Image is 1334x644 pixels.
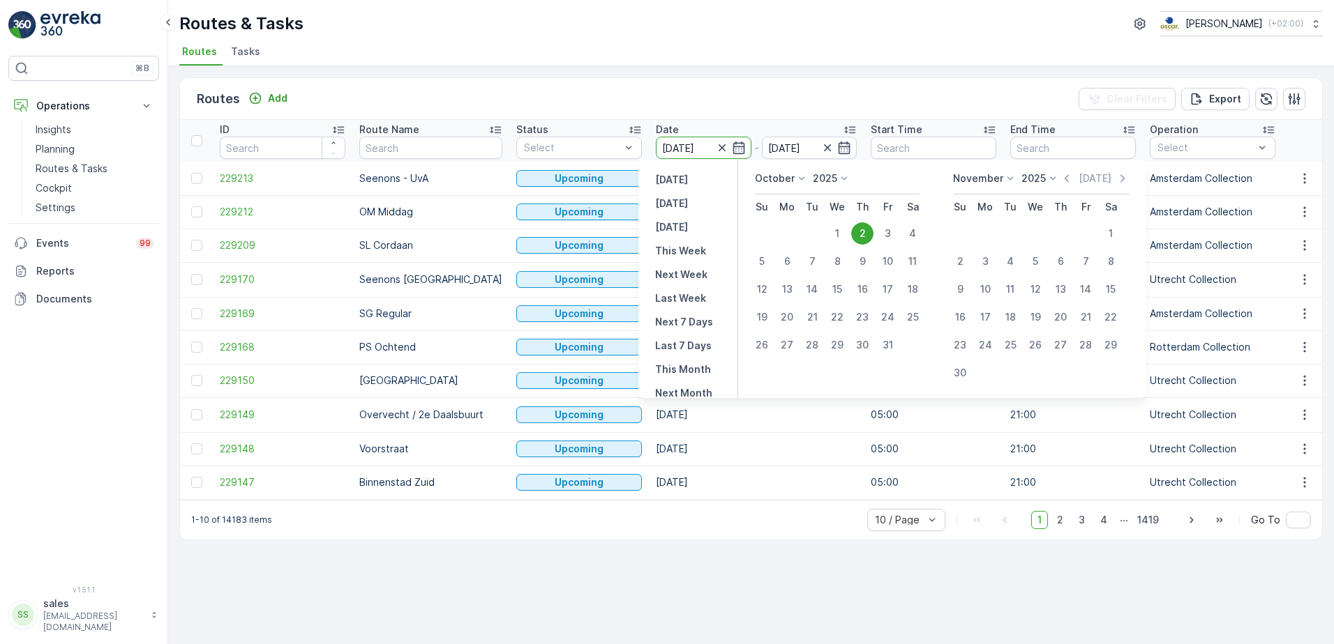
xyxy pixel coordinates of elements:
button: [PERSON_NAME](+02:00) [1160,11,1323,36]
img: logo [8,11,36,39]
div: Toggle Row Selected [191,308,202,319]
p: Routes & Tasks [36,162,107,176]
button: Export [1181,88,1250,110]
div: 15 [1100,278,1122,300]
button: Clear Filters [1079,88,1176,110]
a: Cockpit [30,178,159,198]
button: Last Week [650,290,712,307]
th: Wednesday [1023,194,1048,220]
p: This Week [655,244,706,258]
a: 229170 [220,273,345,286]
div: 27 [776,334,798,356]
div: 30 [851,334,874,356]
div: 24 [876,306,899,328]
div: 9 [851,250,874,273]
th: Tuesday [800,194,825,220]
a: Insights [30,120,159,139]
button: This Month [650,361,717,378]
p: November [953,171,1003,185]
button: Next Week [650,266,713,283]
button: Operations [8,92,159,120]
p: [DATE] [655,173,688,187]
p: 05:00 [871,442,996,456]
button: Add [243,90,293,107]
div: 23 [949,334,971,356]
a: 229213 [220,171,345,185]
span: 229147 [220,475,345,489]
p: Amsterdam Collection [1150,205,1275,219]
div: Toggle Row Selected [191,443,202,454]
a: Documents [8,285,159,313]
div: SS [12,604,34,626]
button: Upcoming [516,474,642,491]
div: Toggle Row Selected [191,206,202,217]
a: 229168 [220,340,345,354]
span: 3 [1072,511,1091,529]
div: Toggle Row Selected [191,173,202,184]
button: Upcoming [516,339,642,355]
p: Rotterdam Collection [1150,340,1275,354]
a: 229150 [220,374,345,388]
div: 2 [851,222,874,245]
div: 17 [876,278,899,300]
button: Tomorrow [650,219,694,236]
p: Utrecht Collection [1150,408,1275,422]
div: 14 [1074,278,1097,300]
th: Sunday [947,194,973,220]
span: 1 [1031,511,1048,529]
p: Operations [36,99,131,113]
div: 20 [776,306,798,328]
p: Operation [1150,123,1198,137]
p: [DATE] [655,197,688,210]
div: 8 [826,250,848,273]
div: 29 [826,334,848,356]
th: Sunday [749,194,774,220]
div: 7 [801,250,823,273]
p: Planning [36,142,75,156]
p: October [755,171,795,185]
div: 19 [751,306,773,328]
p: 21:00 [1010,442,1136,456]
div: 12 [751,278,773,300]
button: This Week [650,243,712,259]
button: Upcoming [516,170,642,187]
a: 229169 [220,307,345,321]
p: Upcoming [555,408,604,422]
span: 1419 [1131,511,1165,529]
div: 22 [826,306,848,328]
div: 16 [851,278,874,300]
div: 31 [876,334,899,356]
span: 229148 [220,442,345,456]
div: 24 [974,334,996,356]
div: 19 [1024,306,1047,328]
span: 2 [1051,511,1070,529]
p: Amsterdam Collection [1150,238,1275,252]
button: Upcoming [516,372,642,389]
div: 30 [949,362,971,384]
div: 14 [801,278,823,300]
div: 8 [1100,250,1122,273]
p: Utrecht Collection [1150,374,1275,388]
span: 229209 [220,238,345,252]
p: Routes & Tasks [179,13,303,35]
p: Last 7 Days [655,339,712,353]
input: Search [871,137,996,159]
div: 5 [1024,250,1047,273]
p: [DATE] [1079,171,1111,185]
div: 25 [901,306,924,328]
p: Routes [197,89,240,109]
a: Settings [30,198,159,217]
p: OM Middag [359,205,502,219]
p: ... [1120,511,1128,529]
p: Next Month [655,386,712,400]
img: basis-logo_rgb2x.png [1160,16,1180,31]
th: Wednesday [825,194,850,220]
div: 20 [1049,306,1072,328]
p: Route Name [359,123,419,137]
span: Routes [182,45,217,59]
div: Toggle Row Selected [191,274,202,285]
p: Next 7 Days [655,315,713,329]
p: Upcoming [555,205,604,219]
p: Utrecht Collection [1150,442,1275,456]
